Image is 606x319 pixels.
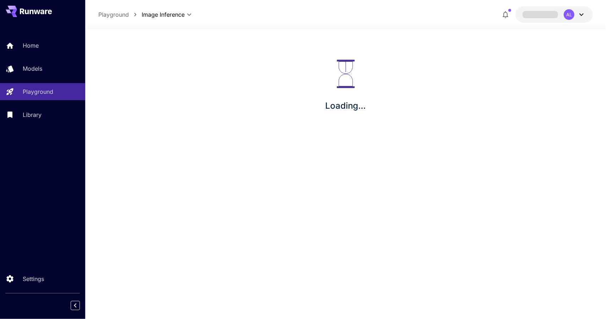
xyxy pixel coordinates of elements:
[564,9,574,20] div: AL
[515,6,593,23] button: AL
[23,64,42,73] p: Models
[98,10,142,19] nav: breadcrumb
[23,275,44,283] p: Settings
[326,99,366,112] p: Loading...
[23,110,42,119] p: Library
[23,87,53,96] p: Playground
[23,41,39,50] p: Home
[98,10,129,19] a: Playground
[71,301,80,310] button: Collapse sidebar
[76,299,85,312] div: Collapse sidebar
[142,10,185,19] span: Image Inference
